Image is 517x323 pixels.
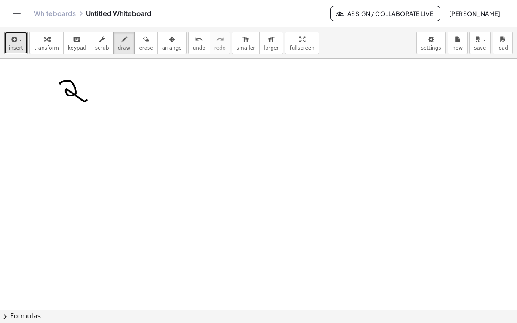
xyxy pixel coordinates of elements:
[421,45,441,51] span: settings
[188,32,210,54] button: undoundo
[267,34,275,45] i: format_size
[73,34,81,45] i: keyboard
[34,45,59,51] span: transform
[68,45,86,51] span: keypad
[63,32,91,54] button: keyboardkeypad
[232,32,260,54] button: format_sizesmaller
[259,32,283,54] button: format_sizelarger
[448,32,468,54] button: new
[29,32,64,54] button: transform
[157,32,187,54] button: arrange
[139,45,153,51] span: erase
[193,45,205,51] span: undo
[469,32,491,54] button: save
[118,45,131,51] span: draw
[134,32,157,54] button: erase
[95,45,109,51] span: scrub
[242,34,250,45] i: format_size
[210,32,230,54] button: redoredo
[285,32,319,54] button: fullscreen
[9,45,23,51] span: insert
[452,45,463,51] span: new
[290,45,314,51] span: fullscreen
[4,32,28,54] button: insert
[474,45,486,51] span: save
[338,10,433,17] span: Assign / Collaborate Live
[497,45,508,51] span: load
[449,10,500,17] span: [PERSON_NAME]
[493,32,513,54] button: load
[442,6,507,21] button: [PERSON_NAME]
[237,45,255,51] span: smaller
[416,32,446,54] button: settings
[264,45,279,51] span: larger
[162,45,182,51] span: arrange
[113,32,135,54] button: draw
[214,45,226,51] span: redo
[91,32,114,54] button: scrub
[195,34,203,45] i: undo
[330,6,440,21] button: Assign / Collaborate Live
[216,34,224,45] i: redo
[34,9,76,18] a: Whiteboards
[10,7,24,20] button: Toggle navigation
